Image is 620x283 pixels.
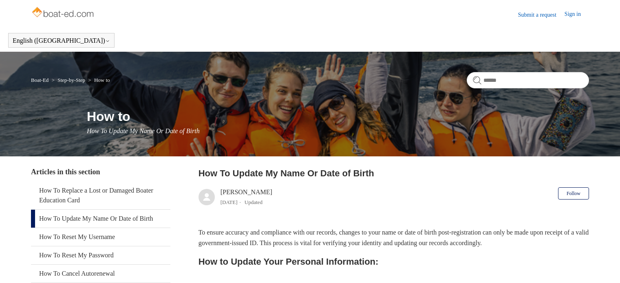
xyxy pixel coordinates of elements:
a: How To Update My Name Or Date of Birth [31,210,170,228]
a: How To Reset My Username [31,228,170,246]
img: Boat-Ed Help Center home page [31,5,96,21]
a: How To Reset My Password [31,246,170,264]
a: How To Replace a Lost or Damaged Boater Education Card [31,182,170,209]
h1: How to [87,107,589,126]
button: English ([GEOGRAPHIC_DATA]) [13,37,110,44]
time: 04/08/2025, 09:33 [221,199,238,205]
h2: How To Update My Name Or Date of Birth [199,167,589,180]
button: Follow Article [558,187,589,200]
h2: How to Update Your Personal Information: [199,254,589,269]
p: To ensure accuracy and compliance with our records, changes to your name or date of birth post-re... [199,227,589,248]
a: How to [94,77,110,83]
a: How To Cancel Autorenewal [31,265,170,283]
a: Sign in [565,10,589,20]
span: How To Update My Name Or Date of Birth [87,127,200,134]
li: How to [86,77,110,83]
div: [PERSON_NAME] [221,187,272,207]
a: Boat-Ed [31,77,49,83]
li: Boat-Ed [31,77,50,83]
li: Step-by-Step [50,77,87,83]
span: Articles in this section [31,168,100,176]
li: Updated [245,199,263,205]
a: Submit a request [518,11,565,19]
a: Step-by-Step [57,77,85,83]
input: Search [467,72,589,88]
